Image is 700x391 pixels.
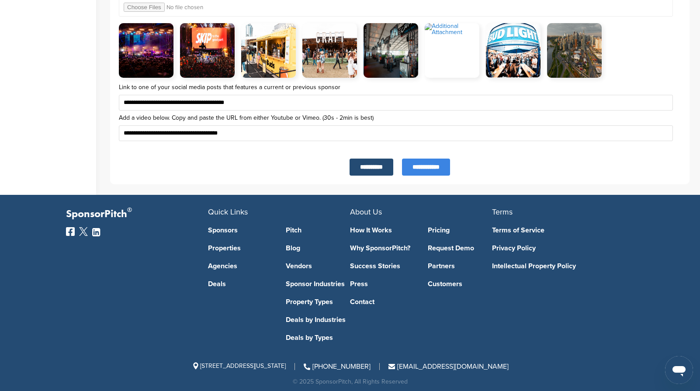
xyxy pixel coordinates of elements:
[492,207,513,217] span: Terms
[119,115,681,121] label: Add a video below. Copy and paste the URL from either Youtube or Vimeo. (30s - 2min is best)
[241,23,296,78] img: Additional Attachment
[428,263,492,270] a: Partners
[208,280,273,287] a: Deals
[79,227,88,236] img: Twitter
[286,316,350,323] a: Deals by Industries
[492,263,621,270] a: Intellectual Property Policy
[208,227,273,234] a: Sponsors
[66,227,75,236] img: Facebook
[286,334,350,341] a: Deals by Types
[350,263,415,270] a: Success Stories
[119,84,681,90] label: Link to one of your social media posts that features a current or previous sponsor
[388,362,509,371] a: [EMAIL_ADDRESS][DOMAIN_NAME]
[208,245,273,252] a: Properties
[286,298,350,305] a: Property Types
[428,280,492,287] a: Customers
[492,227,621,234] a: Terms of Service
[350,280,415,287] a: Press
[428,245,492,252] a: Request Demo
[191,362,286,370] span: [STREET_ADDRESS][US_STATE]
[286,263,350,270] a: Vendors
[66,379,634,385] div: © 2025 SponsorPitch, All Rights Reserved
[286,280,350,287] a: Sponsor Industries
[350,227,415,234] a: How It Works
[119,23,173,78] img: Additional Attachment
[66,208,208,221] p: SponsorPitch
[180,23,235,78] img: Additional Attachment
[208,263,273,270] a: Agencies
[492,245,621,252] a: Privacy Policy
[350,207,382,217] span: About Us
[364,23,418,78] img: Additional Attachment
[428,227,492,234] a: Pricing
[350,245,415,252] a: Why SponsorPitch?
[665,356,693,384] iframe: Button to launch messaging window
[127,204,132,215] span: ®
[486,23,541,78] img: Additional Attachment
[302,23,357,78] img: Additional Attachment
[547,23,602,78] img: Additional Attachment
[350,298,415,305] a: Contact
[304,362,371,371] a: [PHONE_NUMBER]
[425,23,479,78] img: Additional Attachment
[208,207,248,217] span: Quick Links
[286,245,350,252] a: Blog
[286,227,350,234] a: Pitch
